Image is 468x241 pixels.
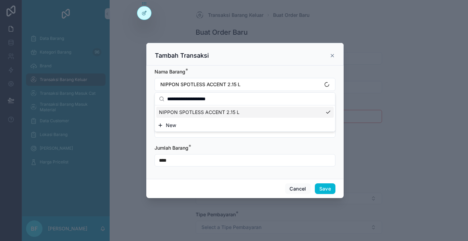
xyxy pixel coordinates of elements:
span: NIPPON SPOTLESS ACCENT 2.15 L [159,109,239,116]
button: Save [315,183,335,194]
span: Jumlah Barang [155,145,188,151]
button: Cancel [285,183,310,194]
button: Select Button [155,78,335,91]
span: New [166,122,176,129]
h3: Tambah Transaksi [155,51,209,60]
span: NIPPON SPOTLESS ACCENT 2.15 L [160,81,241,88]
span: Nama Barang [155,69,185,74]
div: Suggestions [155,105,335,119]
button: New [158,122,332,129]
